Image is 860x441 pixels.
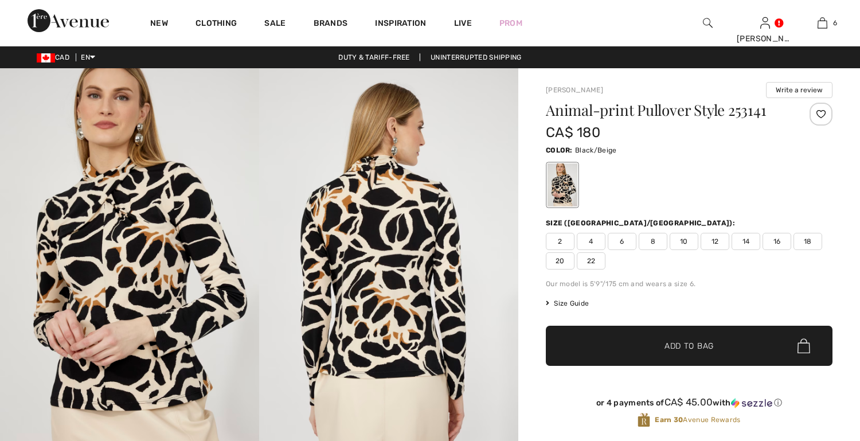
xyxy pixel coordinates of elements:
[454,17,472,29] a: Live
[37,53,55,63] img: Canadian Dollar
[150,18,168,30] a: New
[655,415,740,425] span: Avenue Rewards
[818,16,827,30] img: My Bag
[577,252,605,270] span: 22
[664,340,714,352] span: Add to Bag
[766,82,832,98] button: Write a review
[546,124,600,141] span: CA$ 180
[701,233,729,250] span: 12
[546,397,832,408] div: or 4 payments of with
[664,396,713,408] span: CA$ 45.00
[737,33,793,45] div: [PERSON_NAME]
[499,17,522,29] a: Prom
[577,233,605,250] span: 4
[732,233,760,250] span: 14
[655,416,683,424] strong: Earn 30
[798,338,810,353] img: Bag.svg
[546,326,832,366] button: Add to Bag
[546,298,589,309] span: Size Guide
[760,16,770,30] img: My Info
[37,53,74,61] span: CAD
[375,18,426,30] span: Inspiration
[546,103,785,118] h1: Animal-print Pullover Style 253141
[833,18,837,28] span: 6
[794,16,850,30] a: 6
[548,163,577,206] div: Black/Beige
[731,398,772,408] img: Sezzle
[703,16,713,30] img: search the website
[670,233,698,250] span: 10
[314,18,348,30] a: Brands
[81,53,95,61] span: EN
[196,18,237,30] a: Clothing
[763,233,791,250] span: 16
[546,86,603,94] a: [PERSON_NAME]
[546,252,574,270] span: 20
[638,412,650,428] img: Avenue Rewards
[760,17,770,28] a: Sign In
[546,146,573,154] span: Color:
[608,233,636,250] span: 6
[546,279,832,289] div: Our model is 5'9"/175 cm and wears a size 6.
[546,218,737,228] div: Size ([GEOGRAPHIC_DATA]/[GEOGRAPHIC_DATA]):
[546,233,574,250] span: 2
[639,233,667,250] span: 8
[28,9,109,32] img: 1ère Avenue
[793,233,822,250] span: 18
[575,146,616,154] span: Black/Beige
[546,397,832,412] div: or 4 payments ofCA$ 45.00withSezzle Click to learn more about Sezzle
[264,18,286,30] a: Sale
